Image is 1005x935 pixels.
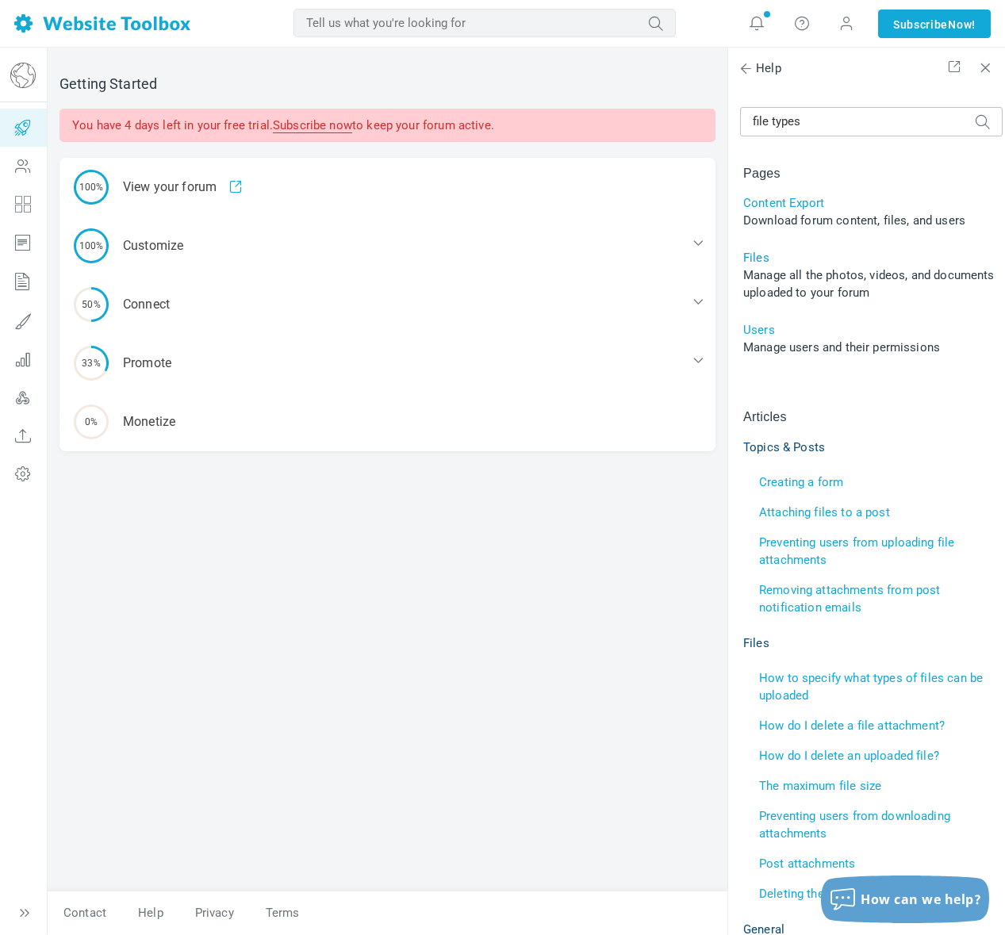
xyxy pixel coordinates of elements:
span: How can we help? [861,891,981,908]
a: Files [743,636,769,650]
a: How do I delete an uploaded file? [759,749,939,763]
input: Tell us what you're looking for [740,107,1003,136]
a: Contact [48,899,122,927]
a: 0% Monetize [59,393,715,451]
span: Back [738,60,754,76]
a: Subscribe now [273,118,352,133]
a: Attaching files to a post [759,505,890,519]
a: The maximum file size [759,779,881,793]
a: Content Export [743,196,824,210]
a: Privacy [179,899,250,927]
span: 100% [74,170,109,205]
button: How can we help? [821,876,989,923]
div: You have 4 days left in your free trial. to keep your forum active. [59,109,715,142]
img: globe-icon.png [10,63,36,88]
input: Tell us what you're looking for [293,9,676,37]
a: Preventing users from uploading file attachments [759,535,954,567]
div: View your forum [59,158,715,217]
p: Articles [743,408,999,427]
div: Manage all the photos, videos, and documents uploaded to your forum [743,266,999,301]
a: SubscribeNow! [878,10,991,38]
div: Customize [59,217,715,275]
a: Help [122,899,179,927]
h2: Getting Started [59,75,715,93]
a: Files [743,251,769,265]
div: Download forum content, files, and users [743,212,999,229]
span: Now! [948,16,976,33]
a: How to specify what types of files can be uploaded [759,671,983,703]
span: 100% [74,228,109,263]
a: Post attachments [759,856,855,871]
span: 33% [74,346,109,381]
div: Connect [59,275,715,334]
span: 50% [74,287,109,322]
a: Terms [250,899,316,927]
a: Topics & Posts [743,440,825,454]
div: Monetize [59,393,715,451]
a: Deleting the largest files [759,887,892,901]
span: 0% [74,404,109,439]
a: How do I delete a file attachment? [759,718,945,733]
p: Pages [743,164,999,183]
div: Promote [59,334,715,393]
a: Removing attachments from post notification emails [759,583,941,615]
a: Creating a form [759,475,843,489]
a: Preventing users from downloading attachments [759,809,950,841]
a: 100% View your forum [59,158,715,217]
div: Manage users and their permissions [743,339,999,356]
a: Users [743,323,775,337]
span: Help [740,59,781,78]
